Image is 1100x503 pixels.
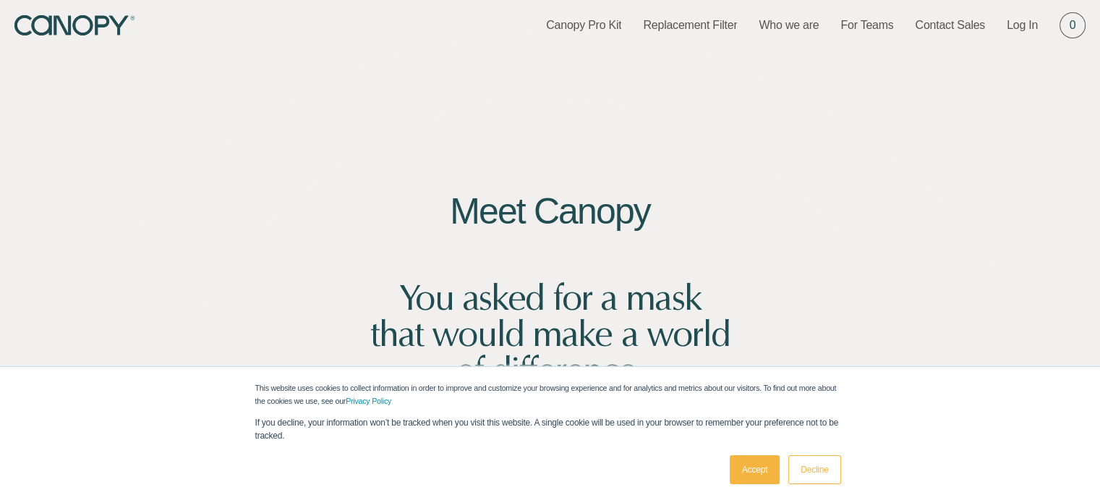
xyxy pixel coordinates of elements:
[346,397,391,405] a: Privacy Policy
[255,416,845,442] p: If you decline, your information won’t be tracked when you visit this website. A single cookie wi...
[359,244,742,425] h2: You asked for a mask that would make a world of difference. Together, we made it.
[255,384,837,405] span: This website uses cookies to collect information in order to improve and customize your browsing ...
[840,17,893,33] a: For Teams
[730,455,780,484] a: Accept
[643,17,737,33] a: Replacement Filter
[915,17,985,33] a: Contact Sales
[788,455,840,484] a: Decline
[759,17,819,33] a: Who we are
[359,193,742,229] h2: Meet Canopy
[1070,17,1076,33] span: 0
[546,17,621,33] a: Canopy Pro Kit
[1060,12,1086,38] a: 0
[1007,17,1038,33] a: Log In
